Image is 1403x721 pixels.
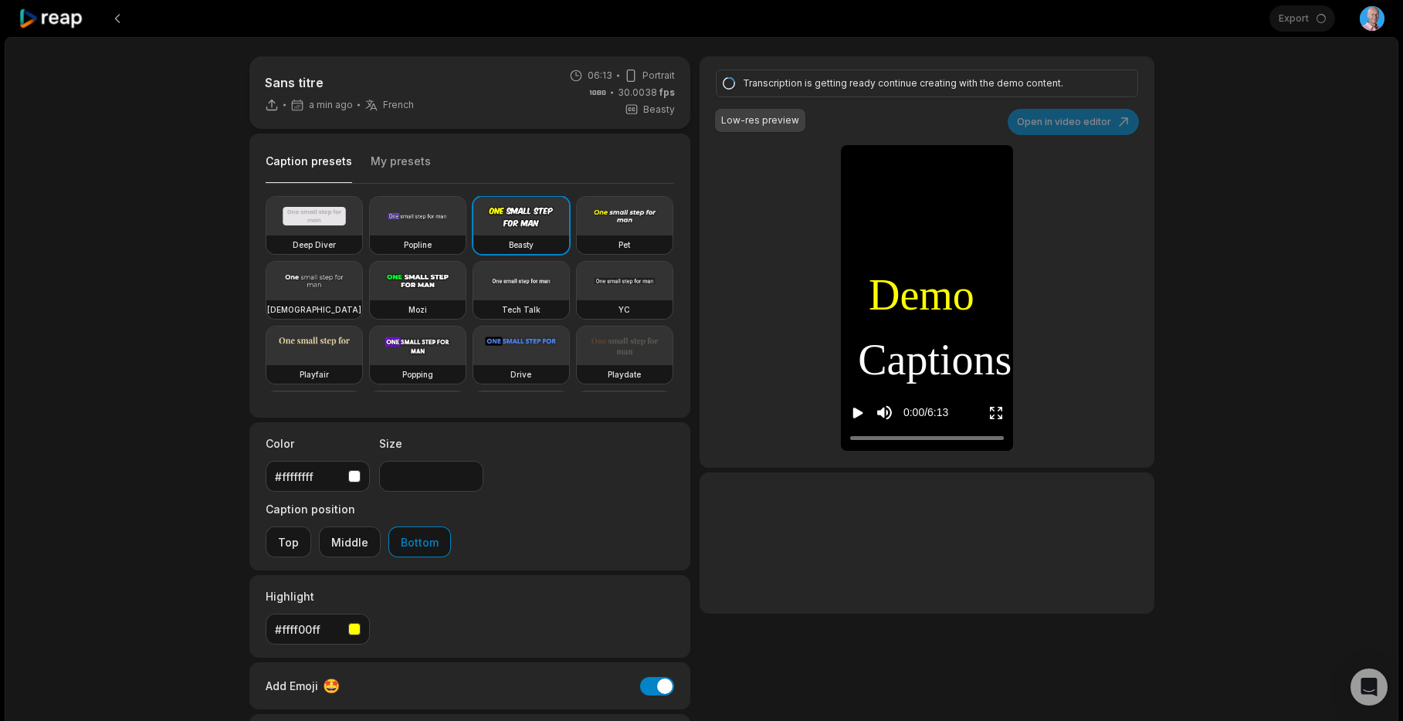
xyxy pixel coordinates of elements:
button: Play video [850,398,866,427]
span: Add Emoji [266,678,318,694]
label: Size [379,435,483,452]
button: My presets [371,154,431,183]
p: Sans titre [265,73,414,92]
div: Transcription is getting ready continue creating with the demo content. [743,76,1106,90]
span: 30.0038 [618,86,675,100]
h3: Mozi [408,303,427,316]
label: Caption position [266,501,451,517]
div: #ffffffff [275,469,342,485]
span: fps [659,86,675,98]
button: Top [266,526,311,557]
button: #ffff00ff [266,614,370,645]
h3: YC [618,303,630,316]
h3: Popping [402,368,433,381]
h3: Drive [510,368,531,381]
div: #ffff00ff [275,621,342,638]
label: Highlight [266,588,370,604]
span: French [383,99,414,111]
span: Demo [869,262,974,327]
h3: Tech Talk [502,303,541,316]
button: Middle [319,526,381,557]
h3: [DEMOGRAPHIC_DATA] [267,303,361,316]
span: a min ago [309,99,353,111]
h3: Popline [404,239,432,251]
h3: Pet [618,239,630,251]
h3: Deep Diver [293,239,336,251]
h3: Playdate [608,368,641,381]
h3: Beasty [509,239,534,251]
button: Caption presets [266,154,352,184]
h3: Playfair [300,368,329,381]
span: Portrait [642,69,675,83]
div: Open Intercom Messenger [1350,669,1388,706]
button: Enter Fullscreen [988,398,1004,427]
span: Beasty [643,103,675,117]
label: Color [266,435,370,452]
span: 06:13 [588,69,612,83]
button: Bottom [388,526,451,557]
span: 🤩 [323,675,340,696]
button: Mute sound [875,403,894,422]
div: Low-res preview [721,113,799,127]
button: #ffffffff [266,461,370,492]
div: 0:00 / 6:13 [903,405,948,421]
span: Captions: [858,327,1024,392]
